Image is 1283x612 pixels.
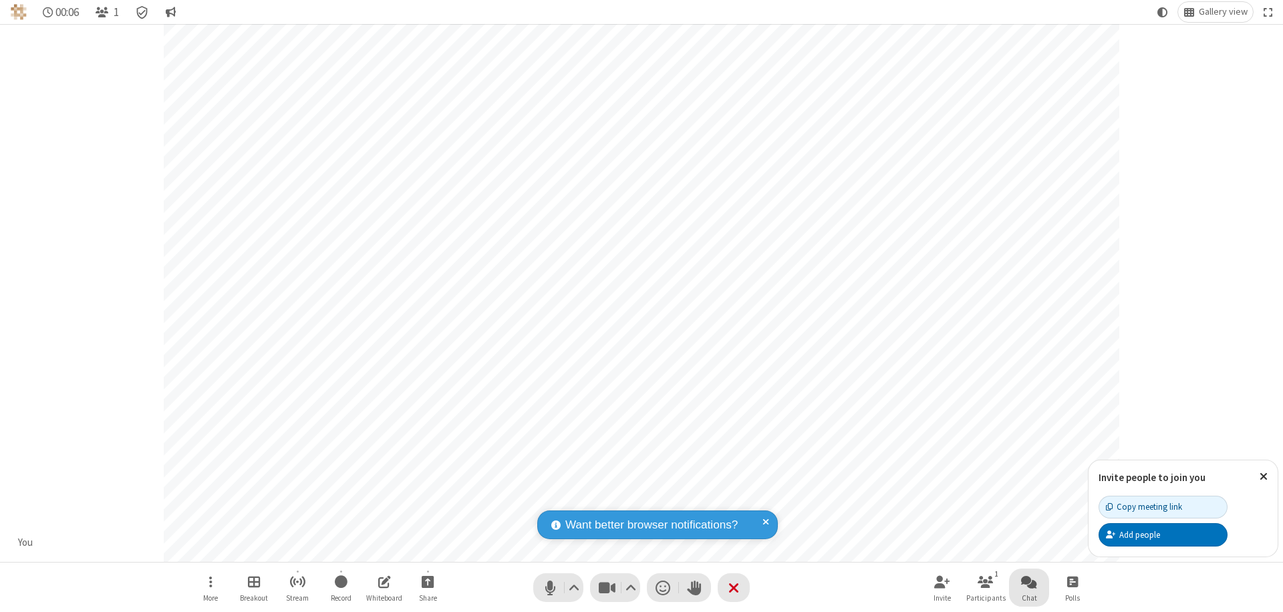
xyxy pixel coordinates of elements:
button: Start streaming [277,569,317,607]
button: Open participant list [90,2,124,22]
span: 1 [114,6,119,19]
button: Send a reaction [647,573,679,602]
span: Breakout [240,594,268,602]
button: Add people [1099,523,1228,546]
button: Mute (⌘+Shift+A) [533,573,583,602]
button: Fullscreen [1258,2,1278,22]
button: Invite participants (⌘+Shift+I) [922,569,962,607]
button: Start sharing [408,569,448,607]
span: Whiteboard [366,594,402,602]
button: Close popover [1250,460,1278,493]
span: Share [419,594,437,602]
button: Video setting [622,573,640,602]
span: Want better browser notifications? [565,516,738,534]
div: Timer [37,2,85,22]
label: Invite people to join you [1099,471,1205,484]
span: Stream [286,594,309,602]
span: Participants [966,594,1006,602]
div: You [13,535,38,551]
button: Open shared whiteboard [364,569,404,607]
button: Using system theme [1152,2,1173,22]
button: Audio settings [565,573,583,602]
button: Raise hand [679,573,711,602]
button: Open participant list [966,569,1006,607]
span: Polls [1065,594,1080,602]
button: Start recording [321,569,361,607]
div: Copy meeting link [1106,500,1182,513]
button: Open poll [1052,569,1093,607]
span: Invite [934,594,951,602]
img: QA Selenium DO NOT DELETE OR CHANGE [11,4,27,20]
span: More [203,594,218,602]
span: 00:06 [55,6,79,19]
button: Copy meeting link [1099,496,1228,518]
div: Meeting details Encryption enabled [130,2,155,22]
button: Stop video (⌘+Shift+V) [590,573,640,602]
span: Gallery view [1199,7,1248,17]
button: Manage Breakout Rooms [234,569,274,607]
button: End or leave meeting [718,573,750,602]
button: Open menu [190,569,231,607]
div: 1 [991,568,1002,580]
span: Record [331,594,351,602]
button: Open chat [1009,569,1049,607]
span: Chat [1022,594,1037,602]
button: Conversation [160,2,181,22]
button: Change layout [1178,2,1253,22]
